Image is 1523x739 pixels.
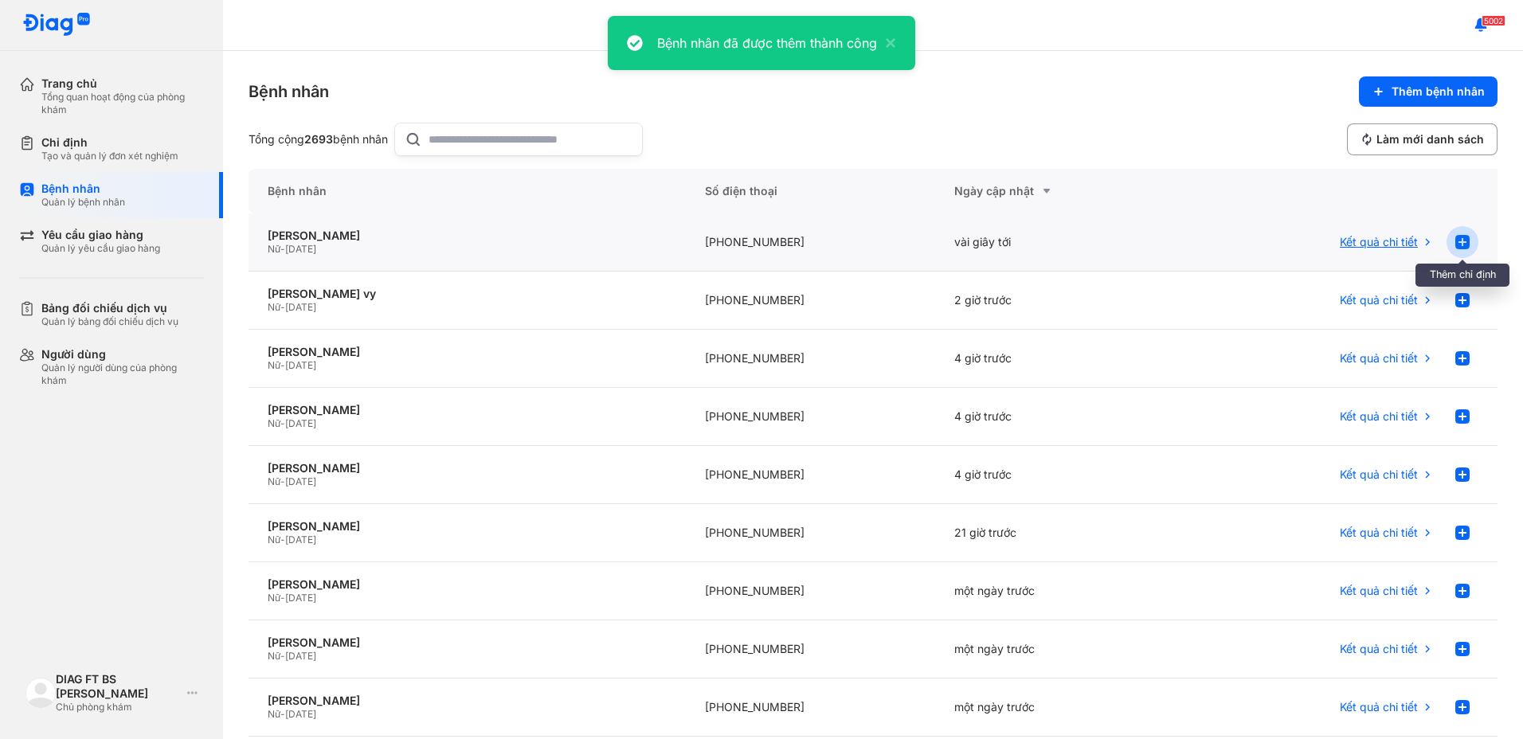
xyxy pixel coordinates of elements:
[268,650,280,662] span: Nữ
[657,33,877,53] div: Bệnh nhân đã được thêm thành công
[1392,84,1485,99] span: Thêm bệnh nhân
[22,13,91,37] img: logo
[304,132,333,146] span: 2693
[41,196,125,209] div: Quản lý bệnh nhân
[1340,584,1418,598] span: Kết quả chi tiết
[268,287,667,301] div: [PERSON_NAME] vy
[249,169,686,213] div: Bệnh nhân
[41,150,178,162] div: Tạo và quản lý đơn xét nghiệm
[268,417,280,429] span: Nữ
[686,213,936,272] div: [PHONE_NUMBER]
[285,243,316,255] span: [DATE]
[41,301,178,315] div: Bảng đối chiếu dịch vụ
[285,359,316,371] span: [DATE]
[41,76,204,91] div: Trang chủ
[41,182,125,196] div: Bệnh nhân
[268,708,280,720] span: Nữ
[686,562,936,620] div: [PHONE_NUMBER]
[268,577,667,592] div: [PERSON_NAME]
[877,33,896,53] button: close
[935,504,1185,562] div: 21 giờ trước
[280,475,285,487] span: -
[268,301,280,313] span: Nữ
[1359,76,1498,107] button: Thêm bệnh nhân
[268,243,280,255] span: Nữ
[268,635,667,650] div: [PERSON_NAME]
[41,362,204,387] div: Quản lý người dùng của phòng khám
[56,672,181,701] div: DIAG FT BS [PERSON_NAME]
[686,446,936,504] div: [PHONE_NUMBER]
[1340,700,1418,714] span: Kết quả chi tiết
[268,534,280,545] span: Nữ
[1340,235,1418,249] span: Kết quả chi tiết
[935,272,1185,330] div: 2 giờ trước
[935,330,1185,388] div: 4 giờ trước
[935,562,1185,620] div: một ngày trước
[41,228,160,242] div: Yêu cầu giao hàng
[686,388,936,446] div: [PHONE_NUMBER]
[41,347,204,362] div: Người dùng
[249,80,329,103] div: Bệnh nhân
[41,135,178,150] div: Chỉ định
[1340,526,1418,540] span: Kết quả chi tiết
[954,182,1166,201] div: Ngày cập nhật
[280,650,285,662] span: -
[268,694,667,708] div: [PERSON_NAME]
[1340,642,1418,656] span: Kết quả chi tiết
[935,620,1185,678] div: một ngày trước
[25,678,56,708] img: logo
[285,650,316,662] span: [DATE]
[280,534,285,545] span: -
[935,678,1185,737] div: một ngày trước
[56,701,181,714] div: Chủ phòng khám
[280,301,285,313] span: -
[280,592,285,604] span: -
[686,504,936,562] div: [PHONE_NUMBER]
[1347,123,1498,155] button: Làm mới danh sách
[686,620,936,678] div: [PHONE_NUMBER]
[686,169,936,213] div: Số điện thoại
[1482,15,1505,26] span: 5002
[268,461,667,475] div: [PERSON_NAME]
[280,243,285,255] span: -
[1340,351,1418,366] span: Kết quả chi tiết
[935,446,1185,504] div: 4 giờ trước
[1340,409,1418,424] span: Kết quả chi tiết
[1340,293,1418,307] span: Kết quả chi tiết
[41,315,178,328] div: Quản lý bảng đối chiếu dịch vụ
[268,229,667,243] div: [PERSON_NAME]
[686,678,936,737] div: [PHONE_NUMBER]
[280,417,285,429] span: -
[41,91,204,116] div: Tổng quan hoạt động của phòng khám
[935,388,1185,446] div: 4 giờ trước
[268,345,667,359] div: [PERSON_NAME]
[268,359,280,371] span: Nữ
[686,330,936,388] div: [PHONE_NUMBER]
[268,475,280,487] span: Nữ
[285,708,316,720] span: [DATE]
[268,403,667,417] div: [PERSON_NAME]
[285,534,316,545] span: [DATE]
[285,475,316,487] span: [DATE]
[285,417,316,429] span: [DATE]
[249,132,388,147] div: Tổng cộng bệnh nhân
[280,708,285,720] span: -
[285,592,316,604] span: [DATE]
[268,592,280,604] span: Nữ
[41,242,160,255] div: Quản lý yêu cầu giao hàng
[686,272,936,330] div: [PHONE_NUMBER]
[268,519,667,534] div: [PERSON_NAME]
[285,301,316,313] span: [DATE]
[280,359,285,371] span: -
[1376,132,1484,147] span: Làm mới danh sách
[1340,467,1418,482] span: Kết quả chi tiết
[935,213,1185,272] div: vài giây tới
